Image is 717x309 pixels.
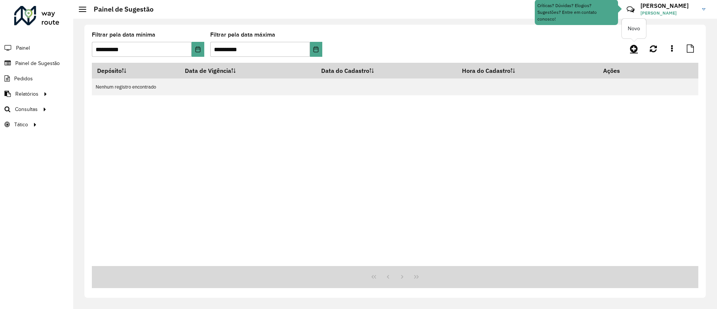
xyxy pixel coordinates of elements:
[622,19,646,38] div: Novo
[640,10,696,16] span: [PERSON_NAME]
[598,63,643,78] th: Ações
[623,1,639,18] a: Contato Rápido
[86,5,153,13] h2: Painel de Sugestão
[14,121,28,129] span: Tático
[457,63,598,78] th: Hora do Cadastro
[92,78,698,95] td: Nenhum registro encontrado
[16,44,30,52] span: Painel
[15,105,38,113] span: Consultas
[15,90,38,98] span: Relatórios
[640,2,696,9] h3: [PERSON_NAME]
[14,75,33,83] span: Pedidos
[310,42,322,57] button: Choose Date
[15,59,60,67] span: Painel de Sugestão
[192,42,204,57] button: Choose Date
[210,30,275,39] label: Filtrar pela data máxima
[316,63,457,78] th: Data do Cadastro
[180,63,316,78] th: Data de Vigência
[92,30,155,39] label: Filtrar pela data mínima
[92,63,180,78] th: Depósito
